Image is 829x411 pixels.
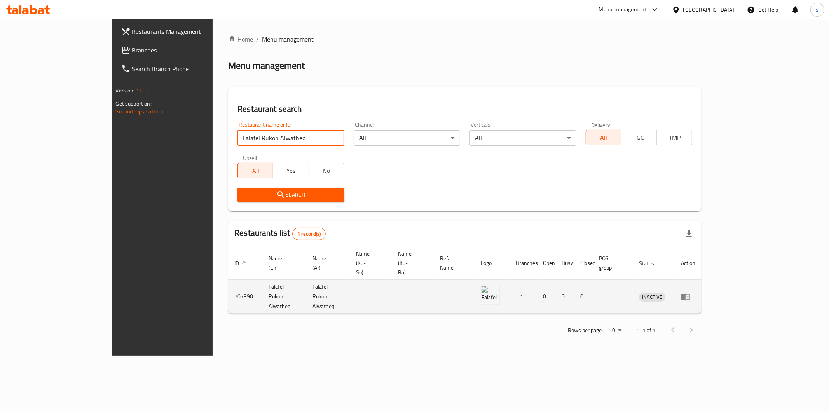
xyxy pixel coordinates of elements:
[228,59,305,72] h2: Menu management
[625,132,654,143] span: TGO
[228,35,702,44] nav: breadcrumb
[555,247,574,280] th: Busy
[243,155,257,160] label: Upsell
[234,227,326,240] h2: Restaurants list
[510,247,537,280] th: Branches
[262,280,306,314] td: Falafel Rukon Alwatheq
[586,130,621,145] button: All
[256,35,259,44] li: /
[680,225,698,243] div: Export file
[589,132,618,143] span: All
[469,130,576,146] div: All
[237,163,273,178] button: All
[639,293,665,301] span: INACTIVE
[306,280,350,314] td: Falafel Rukon Alwatheq
[555,280,574,314] td: 0
[116,106,165,117] a: Support.OpsPlatform
[599,254,623,272] span: POS group
[293,230,326,238] span: 1 record(s)
[621,130,657,145] button: TGO
[116,99,152,109] span: Get support on:
[276,165,305,176] span: Yes
[475,247,510,280] th: Logo
[244,190,338,200] span: Search
[132,27,244,36] span: Restaurants Management
[312,254,341,272] span: Name (Ar)
[481,286,500,305] img: Falafel Rukon Alwatheq
[510,280,537,314] td: 1
[639,259,664,268] span: Status
[637,326,656,335] p: 1-1 of 1
[115,59,250,78] a: Search Branch Phone
[132,64,244,73] span: Search Branch Phone
[574,280,593,314] td: 0
[398,249,424,277] span: Name (Ku-Ba)
[639,293,665,302] div: INACTIVE
[816,5,819,14] span: s
[115,41,250,59] a: Branches
[568,326,603,335] p: Rows per page:
[356,249,382,277] span: Name (Ku-So)
[237,188,344,202] button: Search
[132,45,244,55] span: Branches
[237,103,692,115] h2: Restaurant search
[228,247,702,314] table: enhanced table
[675,247,702,280] th: Action
[683,5,735,14] div: [GEOGRAPHIC_DATA]
[262,35,314,44] span: Menu management
[537,280,555,314] td: 0
[591,122,611,127] label: Delivery
[269,254,297,272] span: Name (En)
[237,130,344,146] input: Search for restaurant name or ID..
[599,5,647,14] div: Menu-management
[656,130,692,145] button: TMP
[574,247,593,280] th: Closed
[116,85,135,96] span: Version:
[440,254,465,272] span: Ref. Name
[660,132,689,143] span: TMP
[309,163,344,178] button: No
[234,259,249,268] span: ID
[136,85,148,96] span: 1.0.0
[241,165,270,176] span: All
[115,22,250,41] a: Restaurants Management
[354,130,461,146] div: All
[681,292,695,301] div: Menu
[273,163,309,178] button: Yes
[606,325,625,336] div: Rows per page:
[312,165,341,176] span: No
[537,247,555,280] th: Open
[292,228,326,240] div: Total records count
